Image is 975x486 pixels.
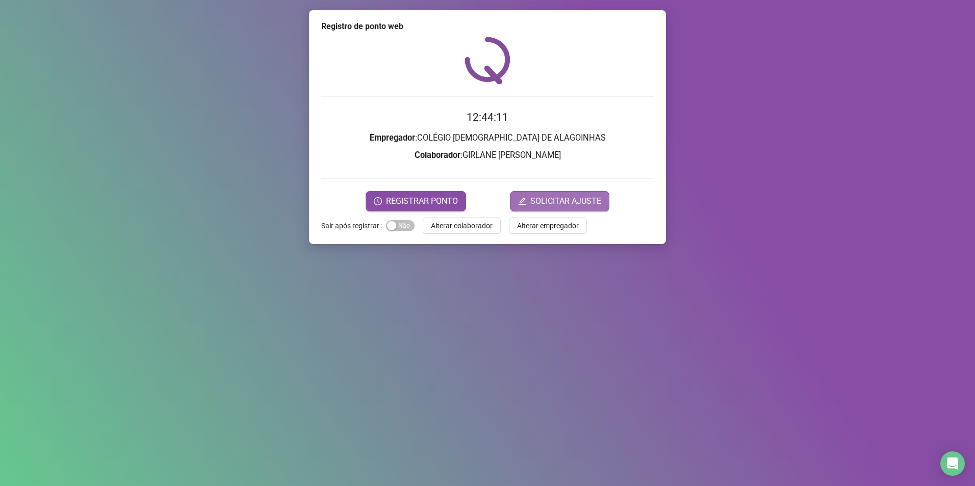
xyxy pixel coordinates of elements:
[415,150,460,160] strong: Colaborador
[366,191,466,211] button: REGISTRAR PONTO
[374,197,382,205] span: clock-circle
[530,195,601,207] span: SOLICITAR AJUSTE
[321,131,654,145] h3: : COLÉGIO [DEMOGRAPHIC_DATA] DE ALAGOINHAS
[386,195,458,207] span: REGISTRAR PONTO
[517,220,579,231] span: Alterar empregador
[321,20,654,33] div: Registro de ponto web
[509,218,587,234] button: Alterar empregador
[423,218,501,234] button: Alterar colaborador
[465,37,510,84] img: QRPoint
[431,220,493,231] span: Alterar colaborador
[510,191,609,211] button: editSOLICITAR AJUSTE
[321,218,386,234] label: Sair após registrar
[321,149,654,162] h3: : GIRLANE [PERSON_NAME]
[518,197,526,205] span: edit
[940,451,965,476] div: Open Intercom Messenger
[370,133,415,143] strong: Empregador
[467,111,508,123] time: 12:44:11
